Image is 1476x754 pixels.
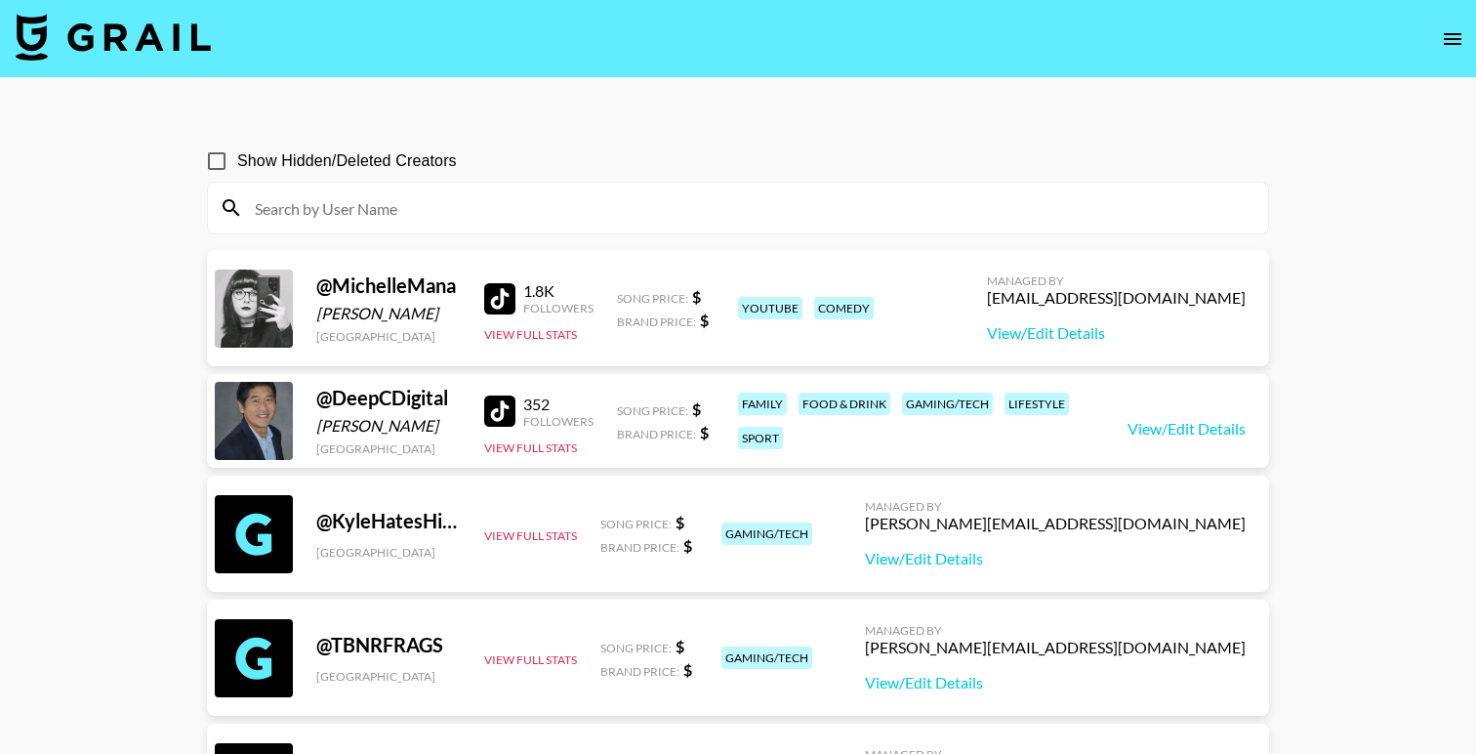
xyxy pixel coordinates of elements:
[683,536,692,555] strong: $
[683,660,692,679] strong: $
[700,423,709,441] strong: $
[738,393,787,415] div: family
[700,311,709,329] strong: $
[987,288,1246,308] div: [EMAIL_ADDRESS][DOMAIN_NAME]
[814,297,874,319] div: comedy
[865,549,1246,568] a: View/Edit Details
[865,673,1246,692] a: View/Edit Details
[721,647,812,669] div: gaming/tech
[316,545,461,560] div: [GEOGRAPHIC_DATA]
[617,314,696,329] span: Brand Price:
[316,441,461,456] div: [GEOGRAPHIC_DATA]
[484,327,577,342] button: View Full Stats
[484,528,577,543] button: View Full Stats
[600,664,679,679] span: Brand Price:
[721,523,812,545] div: gaming/tech
[316,633,461,657] div: @ TBNRFRAGS
[243,192,1256,224] input: Search by User Name
[484,652,577,667] button: View Full Stats
[316,273,461,298] div: @ MichelleMana
[1433,20,1472,59] button: open drawer
[738,297,802,319] div: youtube
[316,329,461,344] div: [GEOGRAPHIC_DATA]
[902,393,993,415] div: gaming/tech
[600,517,672,531] span: Song Price:
[987,273,1246,288] div: Managed By
[692,287,701,306] strong: $
[617,291,688,306] span: Song Price:
[523,414,594,429] div: Followers
[799,393,890,415] div: food & drink
[1127,419,1246,439] a: View/Edit Details
[1004,393,1069,415] div: lifestyle
[600,641,672,655] span: Song Price:
[865,499,1246,514] div: Managed By
[237,149,457,173] span: Show Hidden/Deleted Creators
[316,416,461,436] div: [PERSON_NAME]
[692,399,701,418] strong: $
[617,403,688,418] span: Song Price:
[865,514,1246,533] div: [PERSON_NAME][EMAIL_ADDRESS][DOMAIN_NAME]
[865,638,1246,657] div: [PERSON_NAME][EMAIL_ADDRESS][DOMAIN_NAME]
[484,440,577,455] button: View Full Stats
[676,513,684,531] strong: $
[600,540,679,555] span: Brand Price:
[865,623,1246,638] div: Managed By
[523,395,594,414] div: 352
[676,637,684,655] strong: $
[523,301,594,315] div: Followers
[316,386,461,410] div: @ DeepCDigital
[987,323,1246,343] a: View/Edit Details
[617,427,696,441] span: Brand Price:
[316,509,461,533] div: @ KyleHatesHiking
[16,14,211,61] img: Grail Talent
[523,281,594,301] div: 1.8K
[738,427,783,449] div: sport
[316,304,461,323] div: [PERSON_NAME]
[316,669,461,684] div: [GEOGRAPHIC_DATA]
